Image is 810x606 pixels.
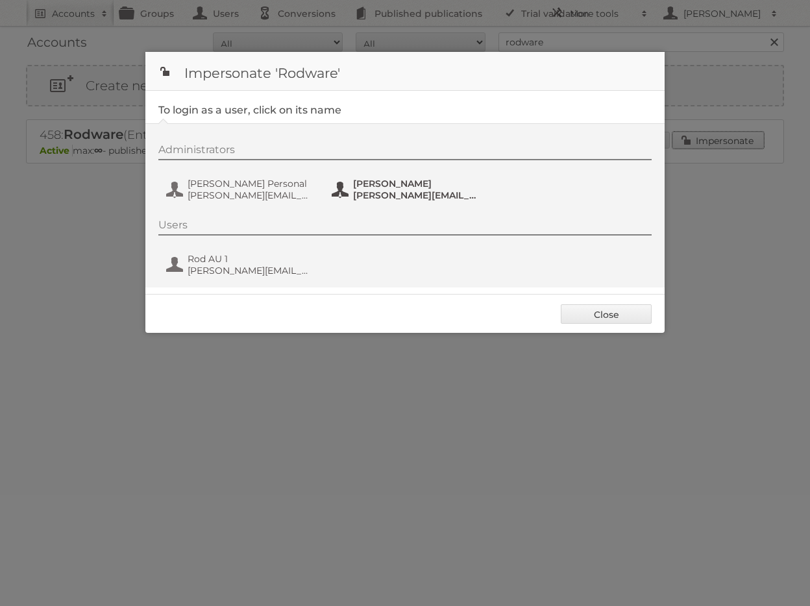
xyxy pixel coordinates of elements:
[561,304,652,324] a: Close
[188,189,313,201] span: [PERSON_NAME][EMAIL_ADDRESS][DOMAIN_NAME]
[145,52,665,91] h1: Impersonate 'Rodware'
[165,252,317,278] button: Rod AU 1 [PERSON_NAME][EMAIL_ADDRESS][DOMAIN_NAME]
[188,178,313,189] span: [PERSON_NAME] Personal
[158,219,652,236] div: Users
[158,104,341,116] legend: To login as a user, click on its name
[188,265,313,276] span: [PERSON_NAME][EMAIL_ADDRESS][DOMAIN_NAME]
[353,178,479,189] span: [PERSON_NAME]
[353,189,479,201] span: [PERSON_NAME][EMAIL_ADDRESS][DOMAIN_NAME]
[158,143,652,160] div: Administrators
[330,176,483,202] button: [PERSON_NAME] [PERSON_NAME][EMAIL_ADDRESS][DOMAIN_NAME]
[165,176,317,202] button: [PERSON_NAME] Personal [PERSON_NAME][EMAIL_ADDRESS][DOMAIN_NAME]
[188,253,313,265] span: Rod AU 1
